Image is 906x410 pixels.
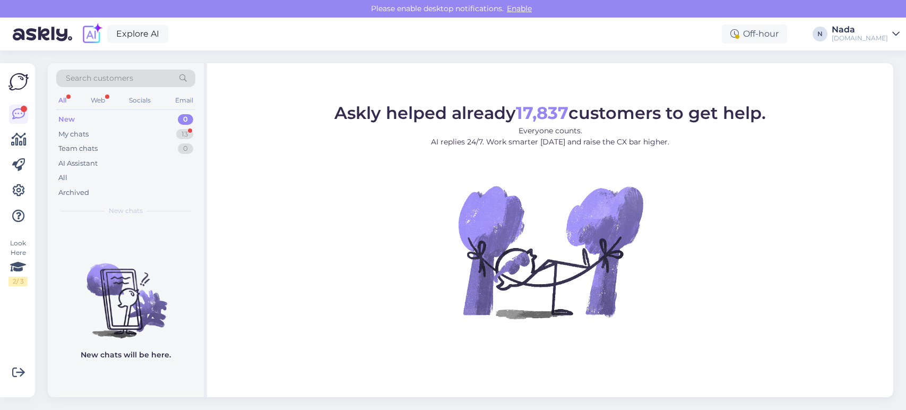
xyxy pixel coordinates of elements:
p: New chats will be here. [81,349,171,361]
span: Enable [504,4,535,13]
div: All [56,93,68,107]
div: AI Assistant [58,158,98,169]
div: [DOMAIN_NAME] [832,34,888,42]
img: explore-ai [81,23,103,45]
img: Askly Logo [8,72,29,92]
a: Nada[DOMAIN_NAME] [832,25,900,42]
p: Everyone counts. AI replies 24/7. Work smarter [DATE] and raise the CX bar higher. [334,125,766,148]
div: Archived [58,187,89,198]
div: My chats [58,129,89,140]
a: Explore AI [107,25,168,43]
div: Web [89,93,107,107]
span: New chats [109,206,143,216]
div: Nada [832,25,888,34]
div: 0 [178,114,193,125]
div: New [58,114,75,125]
div: 0 [178,143,193,154]
span: Askly helped already customers to get help. [334,102,766,123]
div: Email [173,93,195,107]
div: Look Here [8,238,28,286]
div: Off-hour [722,24,787,44]
b: 17,837 [516,102,568,123]
div: All [58,173,67,183]
div: 13 [176,129,193,140]
img: No chats [48,244,204,340]
img: No Chat active [455,156,646,347]
div: N [813,27,827,41]
div: 2 / 3 [8,277,28,286]
div: Team chats [58,143,98,154]
span: Search customers [66,73,133,84]
div: Socials [127,93,153,107]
